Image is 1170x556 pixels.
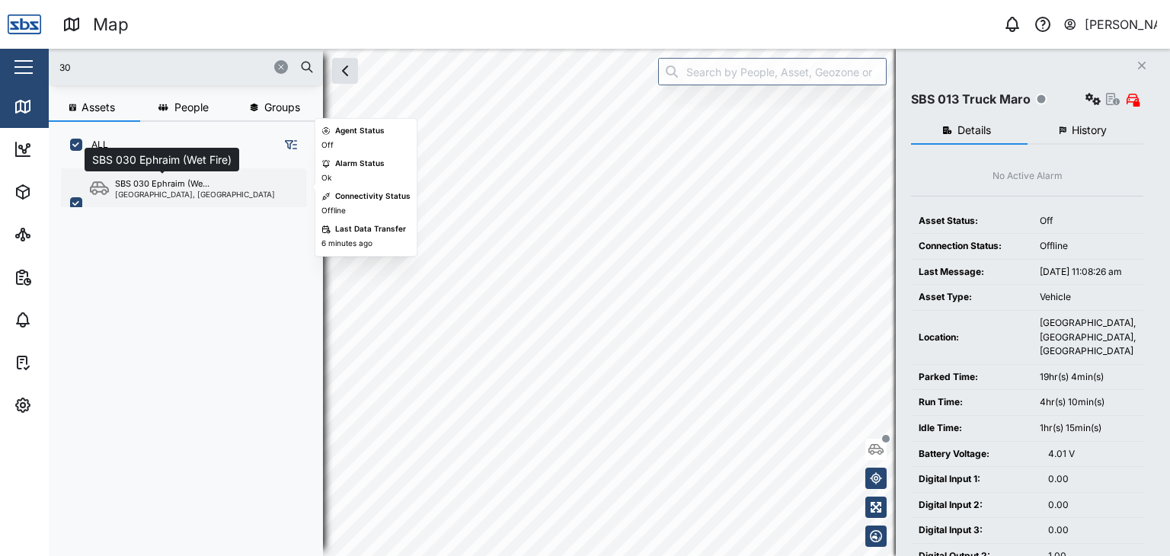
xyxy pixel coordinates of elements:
div: 4.01 V [1048,447,1136,462]
div: Vehicle [1040,290,1136,305]
div: Alarms [40,312,87,328]
div: [DATE] 11:08:26 am [1040,265,1136,280]
div: Idle Time: [919,421,1025,436]
div: [PERSON_NAME] [1085,15,1158,34]
div: Sites [40,226,76,243]
div: Tasks [40,354,82,371]
div: Last Data Transfer [335,223,406,235]
div: Off [321,139,334,152]
div: Alarm Status [335,158,385,170]
div: Digital Input 2: [919,498,1033,513]
div: [GEOGRAPHIC_DATA], [GEOGRAPHIC_DATA] [115,190,275,198]
div: Agent Status [335,125,385,137]
div: SBS 030 Ephraim (We... [115,177,209,190]
img: Main Logo [8,8,41,41]
div: Last Message: [919,265,1025,280]
div: Connection Status: [919,239,1025,254]
div: Map [93,11,129,38]
span: Details [957,125,991,136]
div: Connectivity Status [335,190,411,203]
input: Search by People, Asset, Geozone or Place [658,58,887,85]
div: Map [40,98,74,115]
div: 0.00 [1048,498,1136,513]
span: History [1072,125,1107,136]
div: Asset Type: [919,290,1025,305]
div: Dashboard [40,141,108,158]
input: Search assets or drivers [58,56,314,78]
div: Settings [40,397,94,414]
div: 4hr(s) 10min(s) [1040,395,1136,410]
div: grid [61,163,322,544]
div: Assets [40,184,87,200]
div: 0.00 [1048,472,1136,487]
div: Reports [40,269,91,286]
div: 19hr(s) 4min(s) [1040,370,1136,385]
div: [GEOGRAPHIC_DATA], [GEOGRAPHIC_DATA], [GEOGRAPHIC_DATA] [1040,316,1136,359]
div: No Active Alarm [993,169,1063,184]
span: Groups [264,102,300,113]
div: Battery Voltage: [919,447,1033,462]
div: Offline [321,205,346,217]
div: Run Time: [919,395,1025,410]
div: Ok [321,172,331,184]
div: Off [1040,214,1136,228]
canvas: Map [49,49,1170,556]
span: Assets [82,102,115,113]
div: 6 minutes ago [321,238,372,250]
div: 0.00 [1048,523,1136,538]
button: [PERSON_NAME] [1063,14,1158,35]
label: ALL [82,139,108,151]
div: SBS 013 Truck Maro [911,90,1031,109]
div: 1hr(s) 15min(s) [1040,421,1136,436]
div: Digital Input 1: [919,472,1033,487]
span: People [174,102,209,113]
div: Digital Input 3: [919,523,1033,538]
div: Parked Time: [919,370,1025,385]
div: Offline [1040,239,1136,254]
div: Asset Status: [919,214,1025,228]
div: Location: [919,331,1025,345]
